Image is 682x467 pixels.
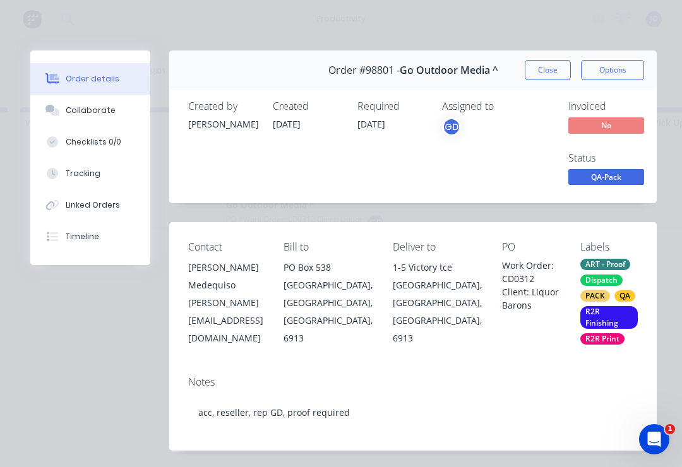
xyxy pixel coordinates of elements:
[284,241,373,253] div: Bill to
[66,73,119,85] div: Order details
[188,241,263,253] div: Contact
[393,241,482,253] div: Deliver to
[30,126,150,158] button: Checklists 0/0
[639,424,669,454] iframe: Intercom live chat
[502,259,560,312] div: Work Order: CD0312 Client: Liquor Barons
[393,259,482,276] div: 1-5 Victory tce
[580,241,638,253] div: Labels
[580,259,630,270] div: ART - Proof
[30,95,150,126] button: Collaborate
[30,158,150,189] button: Tracking
[442,117,461,136] button: GD
[188,393,638,432] div: acc, reseller, rep GD, proof required
[284,259,373,276] div: PO Box 538
[30,63,150,95] button: Order details
[442,100,568,112] div: Assigned to
[568,169,644,185] span: QA-Pack
[393,276,482,347] div: [GEOGRAPHIC_DATA], [GEOGRAPHIC_DATA], [GEOGRAPHIC_DATA], 6913
[273,118,301,130] span: [DATE]
[66,168,100,179] div: Tracking
[568,117,644,133] span: No
[66,199,120,211] div: Linked Orders
[188,376,638,388] div: Notes
[665,424,675,434] span: 1
[580,333,625,345] div: R2R Print
[66,231,99,242] div: Timeline
[357,100,427,112] div: Required
[581,60,644,80] button: Options
[188,259,263,294] div: [PERSON_NAME] Medequiso
[580,290,610,302] div: PACK
[30,221,150,252] button: Timeline
[614,290,635,302] div: QA
[568,169,644,188] button: QA-Pack
[400,64,498,76] span: Go Outdoor Media ^
[273,100,342,112] div: Created
[580,275,623,286] div: Dispatch
[30,189,150,221] button: Linked Orders
[284,259,373,347] div: PO Box 538[GEOGRAPHIC_DATA], [GEOGRAPHIC_DATA], [GEOGRAPHIC_DATA], 6913
[568,100,663,112] div: Invoiced
[393,259,482,347] div: 1-5 Victory tce[GEOGRAPHIC_DATA], [GEOGRAPHIC_DATA], [GEOGRAPHIC_DATA], 6913
[188,294,263,347] div: [PERSON_NAME][EMAIL_ADDRESS][DOMAIN_NAME]
[188,100,258,112] div: Created by
[188,259,263,347] div: [PERSON_NAME] Medequiso[PERSON_NAME][EMAIL_ADDRESS][DOMAIN_NAME]
[357,118,385,130] span: [DATE]
[328,64,400,76] span: Order #98801 -
[568,152,663,164] div: Status
[525,60,571,80] button: Close
[66,136,121,148] div: Checklists 0/0
[502,241,560,253] div: PO
[66,105,116,116] div: Collaborate
[284,276,373,347] div: [GEOGRAPHIC_DATA], [GEOGRAPHIC_DATA], [GEOGRAPHIC_DATA], 6913
[580,306,638,329] div: R2R Finishing
[188,117,258,131] div: [PERSON_NAME]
